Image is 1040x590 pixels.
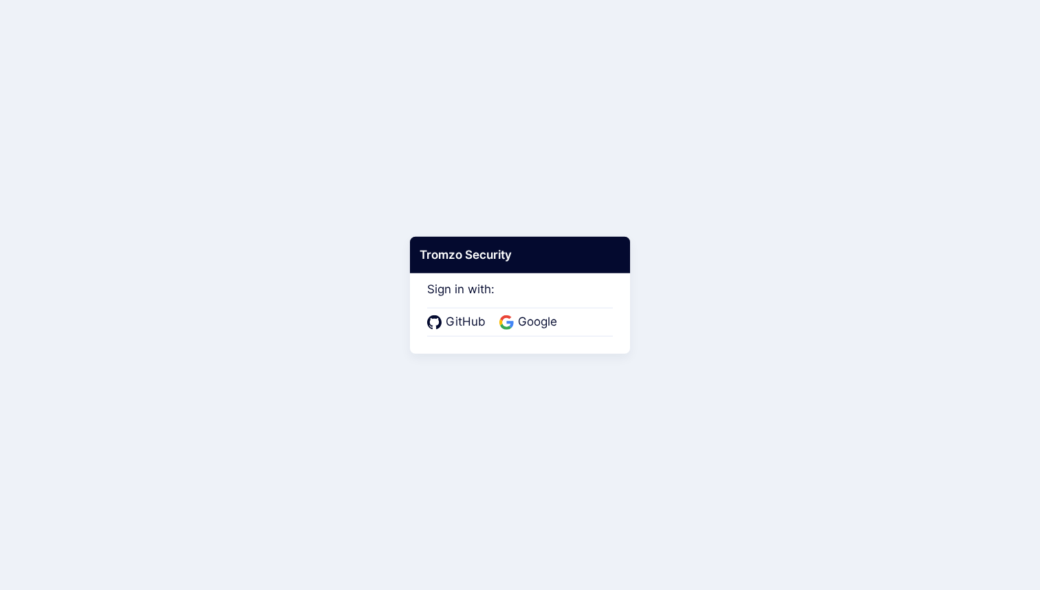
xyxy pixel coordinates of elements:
a: Google [499,313,561,331]
span: Google [514,313,561,331]
div: Tromzo Security [410,236,630,273]
span: GitHub [442,313,490,331]
a: GitHub [427,313,490,331]
div: Sign in with: [427,263,613,336]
